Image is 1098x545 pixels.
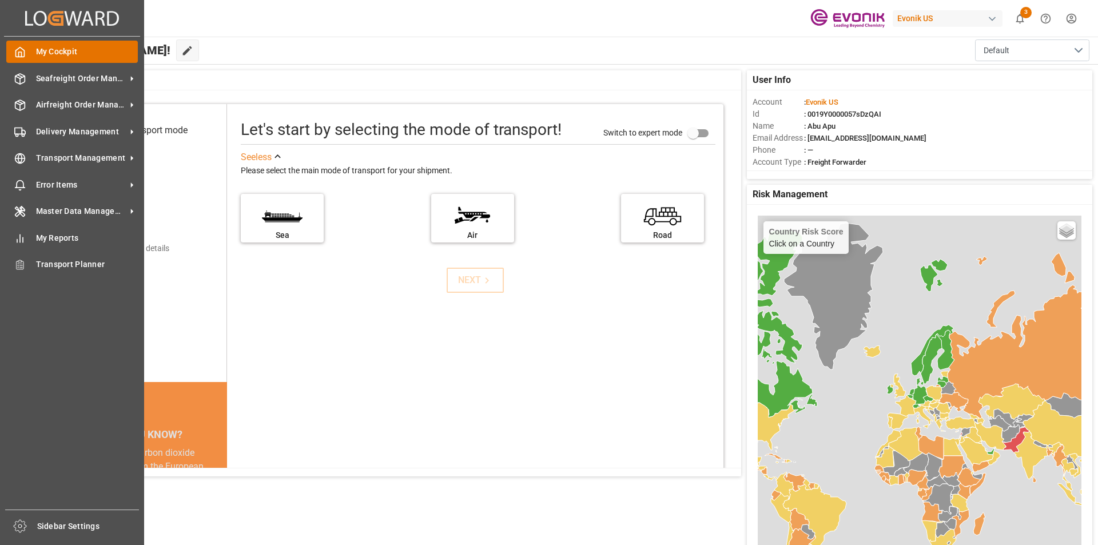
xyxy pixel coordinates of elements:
[627,229,698,241] div: Road
[6,226,138,249] a: My Reports
[753,156,804,168] span: Account Type
[447,268,504,293] button: NEXT
[1020,7,1032,18] span: 3
[804,158,866,166] span: : Freight Forwarder
[36,46,138,58] span: My Cockpit
[753,188,828,201] span: Risk Management
[893,7,1007,29] button: Evonik US
[975,39,1089,61] button: open menu
[984,45,1009,57] span: Default
[241,150,272,164] div: See less
[1033,6,1059,31] button: Help Center
[458,273,493,287] div: NEXT
[753,73,791,87] span: User Info
[804,110,881,118] span: : 0019Y0000057sDzQAI
[241,164,715,178] div: Please select the main mode of transport for your shipment.
[1007,6,1033,31] button: show 3 new notifications
[6,41,138,63] a: My Cockpit
[6,253,138,276] a: Transport Planner
[241,118,562,142] div: Let's start by selecting the mode of transport!
[36,73,126,85] span: Seafreight Order Management
[75,446,213,501] div: In [DATE], carbon dioxide emissions from the European Union's transport sector reached 982 millio...
[753,144,804,156] span: Phone
[37,520,140,532] span: Sidebar Settings
[36,179,126,191] span: Error Items
[603,128,682,137] span: Switch to expert mode
[804,98,838,106] span: :
[36,99,126,111] span: Airfreight Order Management
[1057,221,1076,240] a: Layers
[753,132,804,144] span: Email Address
[753,108,804,120] span: Id
[62,422,227,446] div: DID YOU KNOW?
[47,39,170,61] span: Hello [PERSON_NAME]!
[753,120,804,132] span: Name
[753,96,804,108] span: Account
[437,229,508,241] div: Air
[806,98,838,106] span: Evonik US
[810,9,885,29] img: Evonik-brand-mark-Deep-Purple-RGB.jpeg_1700498283.jpeg
[893,10,1002,27] div: Evonik US
[804,134,926,142] span: : [EMAIL_ADDRESS][DOMAIN_NAME]
[36,126,126,138] span: Delivery Management
[769,227,844,248] div: Click on a Country
[36,232,138,244] span: My Reports
[36,258,138,270] span: Transport Planner
[804,146,813,154] span: : —
[804,122,836,130] span: : Abu Apu
[246,229,318,241] div: Sea
[211,446,227,515] button: next slide / item
[769,227,844,236] h4: Country Risk Score
[36,205,126,217] span: Master Data Management
[36,152,126,164] span: Transport Management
